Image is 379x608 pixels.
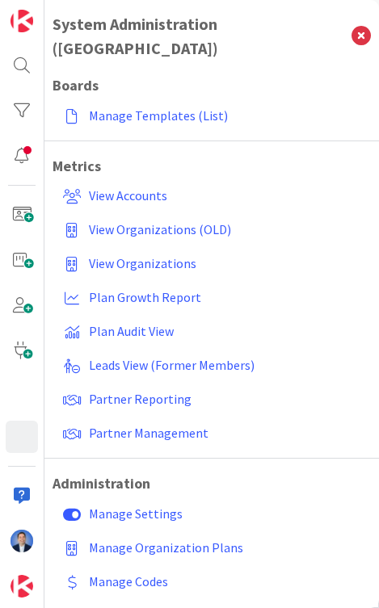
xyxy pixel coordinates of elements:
[89,323,174,339] span: Plan Audit View
[53,12,342,61] div: System Administration ([GEOGRAPHIC_DATA])
[89,289,201,305] span: Plan Growth Report
[11,10,33,32] img: Visit kanbanzone.com
[89,391,192,407] span: Partner Reporting
[57,101,371,130] a: Manage Templates (List)
[89,573,168,589] span: Manage Codes
[11,575,33,598] img: avatar
[53,475,371,493] h1: Administration
[89,255,196,271] span: View Organizations
[89,539,243,556] span: Manage Organization Plans
[89,425,208,441] span: Partner Management
[11,530,33,552] img: DP
[53,77,371,94] h1: Boards
[89,505,183,522] span: Manage Settings
[89,221,231,237] span: View Organizations (OLD)
[89,187,167,203] span: View Accounts
[89,357,255,373] span: Leads View (Former Members)
[53,157,371,175] h1: Metrics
